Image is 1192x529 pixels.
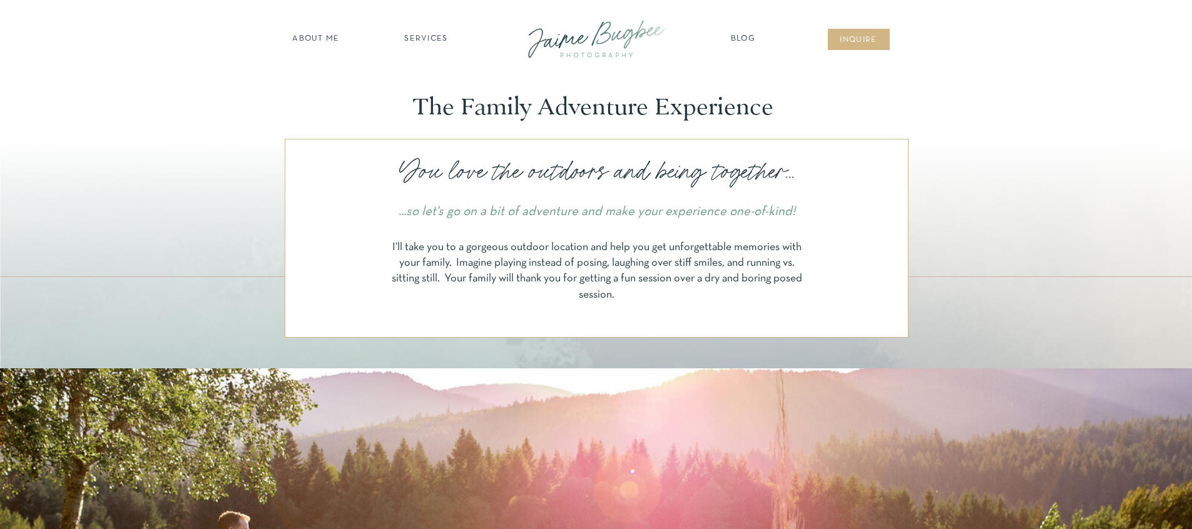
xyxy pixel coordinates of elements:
p: I'll take you to a gorgeous outdoor location and help you get unforgettable memories with your fa... [389,239,805,310]
a: SERVICES [391,33,462,46]
p: You love the outdoors and being together... [384,154,810,189]
a: Blog [728,33,759,46]
a: inqUIre [833,34,884,47]
p: The Family Adventure Experience [413,93,780,121]
a: about ME [289,33,344,46]
i: ...so let's go on a bit of adventure and make your experience one-of-kind! [399,206,795,218]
